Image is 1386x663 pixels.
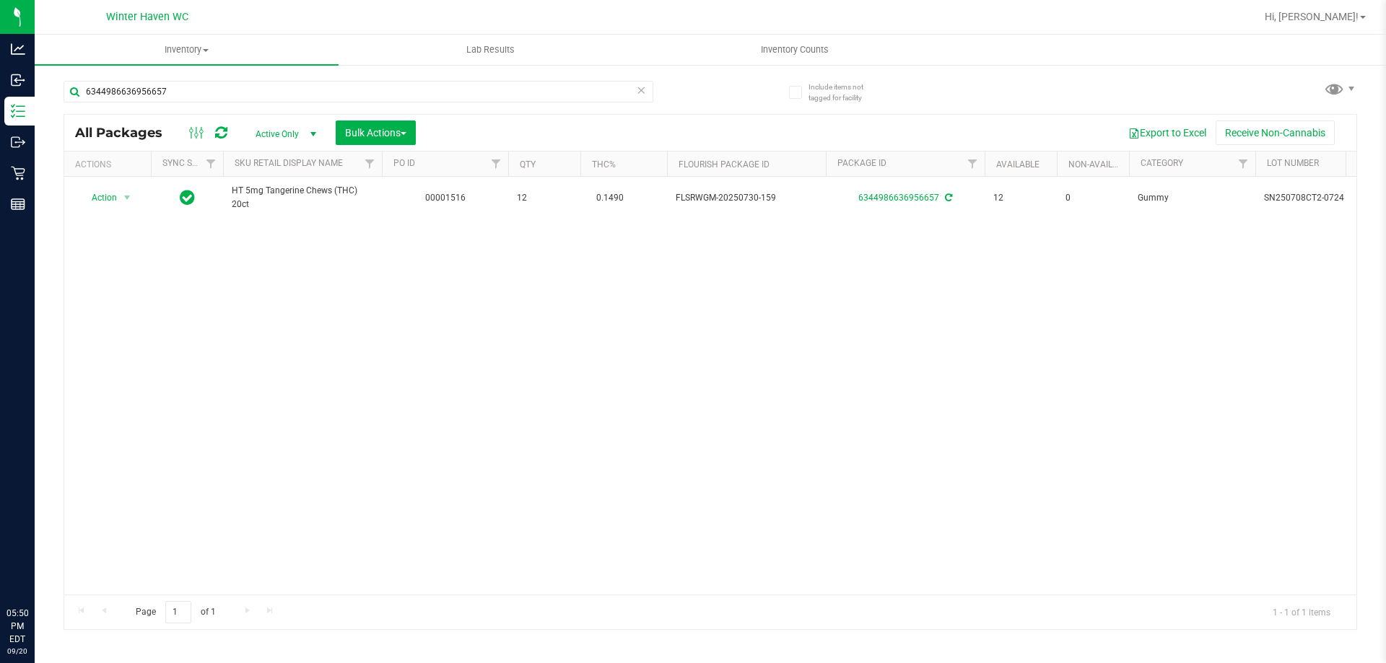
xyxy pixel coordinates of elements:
inline-svg: Retail [11,166,25,180]
span: Sync from Compliance System [943,193,952,203]
a: 00001516 [425,193,466,203]
span: HT 5mg Tangerine Chews (THC) 20ct [232,184,373,211]
a: Qty [520,159,536,170]
span: Hi, [PERSON_NAME]! [1265,11,1359,22]
span: Gummy [1138,191,1247,205]
a: Category [1141,158,1183,168]
button: Receive Non-Cannabis [1216,120,1335,145]
span: In Sync [180,188,195,208]
span: All Packages [75,125,177,141]
a: Filter [199,152,223,176]
p: 09/20 [6,646,28,657]
span: 12 [993,191,1048,205]
a: Filter [1232,152,1255,176]
input: 1 [165,601,191,623]
span: Action [79,188,118,208]
a: Filter [961,152,985,176]
a: Sync Status [162,158,218,168]
a: Lot Number [1267,158,1319,168]
a: THC% [592,159,616,170]
span: Inventory Counts [741,43,848,56]
inline-svg: Inventory [11,104,25,118]
inline-svg: Reports [11,197,25,211]
input: Search Package ID, Item Name, SKU, Lot or Part Number... [64,81,653,102]
a: Package ID [837,158,886,168]
span: Clear [636,81,646,100]
span: 0 [1065,191,1120,205]
inline-svg: Inbound [11,73,25,87]
a: Sku Retail Display Name [235,158,343,168]
span: 0.1490 [589,188,631,208]
a: Filter [1340,152,1364,176]
a: Filter [484,152,508,176]
a: Filter [358,152,382,176]
span: Lab Results [447,43,534,56]
inline-svg: Analytics [11,42,25,56]
span: 12 [517,191,572,205]
span: Inventory [35,43,339,56]
inline-svg: Outbound [11,135,25,149]
a: PO ID [393,158,415,168]
span: SN250708CT2-0724 [1264,191,1355,205]
span: FLSRWGM-20250730-159 [676,191,817,205]
p: 05:50 PM EDT [6,607,28,646]
iframe: Resource center unread badge [43,545,60,563]
a: Inventory Counts [642,35,946,65]
a: Lab Results [339,35,642,65]
a: Flourish Package ID [679,159,770,170]
span: Include items not tagged for facility [808,82,881,103]
div: Actions [75,159,145,170]
button: Bulk Actions [336,120,416,145]
a: Non-Available [1068,159,1133,170]
a: 6344986636956657 [858,193,939,203]
a: Inventory [35,35,339,65]
span: select [118,188,136,208]
span: Bulk Actions [345,127,406,139]
button: Export to Excel [1119,120,1216,145]
span: Winter Haven WC [106,11,188,23]
span: 1 - 1 of 1 items [1261,601,1342,623]
iframe: Resource center [14,548,58,591]
a: Available [996,159,1039,170]
span: Page of 1 [123,601,227,623]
